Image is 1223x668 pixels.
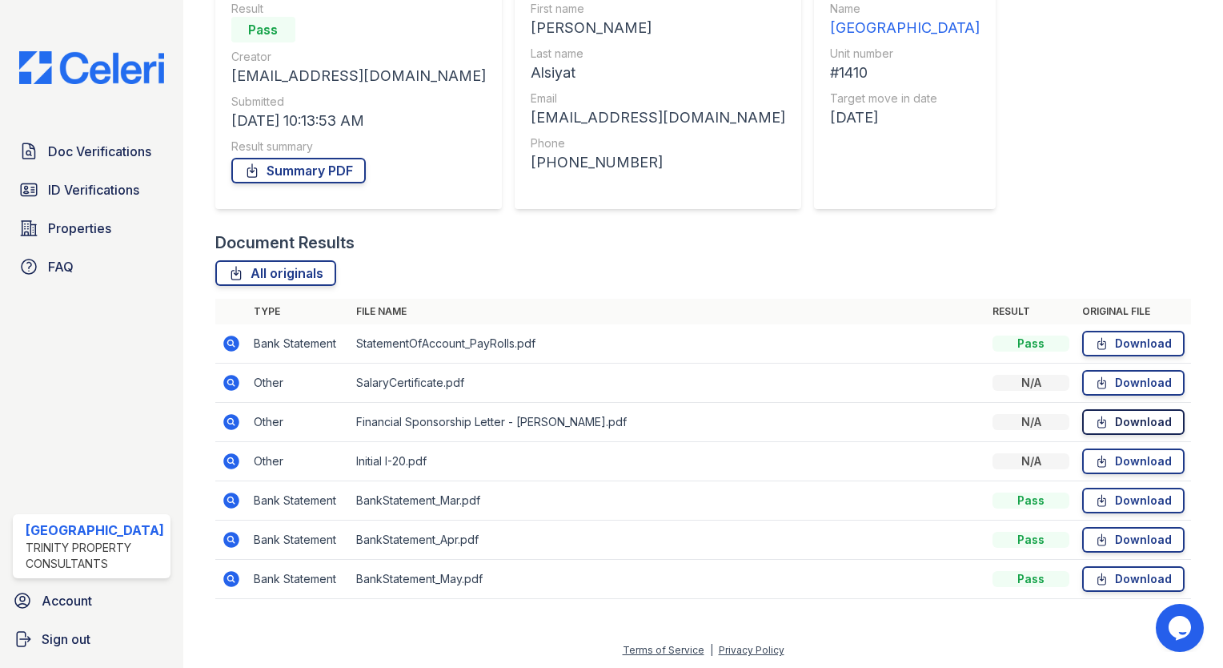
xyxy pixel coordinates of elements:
[247,299,350,324] th: Type
[531,46,785,62] div: Last name
[13,135,170,167] a: Doc Verifications
[215,231,355,254] div: Document Results
[1082,370,1185,396] a: Download
[247,442,350,481] td: Other
[231,1,486,17] div: Result
[231,139,486,155] div: Result summary
[26,521,164,540] div: [GEOGRAPHIC_DATA]
[992,453,1069,469] div: N/A
[247,403,350,442] td: Other
[247,521,350,560] td: Bank Statement
[350,521,986,560] td: BankStatement_Apr.pdf
[986,299,1076,324] th: Result
[992,336,1069,352] div: Pass
[48,219,111,238] span: Properties
[830,107,980,129] div: [DATE]
[231,65,486,87] div: [EMAIL_ADDRESS][DOMAIN_NAME]
[992,375,1069,391] div: N/A
[1082,488,1185,513] a: Download
[992,414,1069,430] div: N/A
[830,1,980,17] div: Name
[1156,604,1207,652] iframe: chat widget
[830,1,980,39] a: Name [GEOGRAPHIC_DATA]
[992,532,1069,548] div: Pass
[247,364,350,403] td: Other
[531,1,785,17] div: First name
[48,180,139,199] span: ID Verifications
[1082,331,1185,356] a: Download
[830,46,980,62] div: Unit number
[623,644,704,656] a: Terms of Service
[1082,566,1185,592] a: Download
[48,142,151,161] span: Doc Verifications
[1076,299,1191,324] th: Original file
[830,91,980,107] div: Target move in date
[1082,449,1185,474] a: Download
[531,17,785,39] div: [PERSON_NAME]
[350,442,986,481] td: Initial I-20.pdf
[531,151,785,174] div: [PHONE_NUMBER]
[26,540,164,572] div: Trinity Property Consultants
[531,107,785,129] div: [EMAIL_ADDRESS][DOMAIN_NAME]
[830,17,980,39] div: [GEOGRAPHIC_DATA]
[531,62,785,84] div: Alsiyat
[6,623,177,655] a: Sign out
[830,62,980,84] div: #1410
[6,585,177,617] a: Account
[247,481,350,521] td: Bank Statement
[531,135,785,151] div: Phone
[1082,409,1185,435] a: Download
[247,560,350,599] td: Bank Statement
[13,174,170,206] a: ID Verifications
[247,324,350,364] td: Bank Statement
[13,251,170,283] a: FAQ
[231,17,295,42] div: Pass
[231,49,486,65] div: Creator
[1082,527,1185,553] a: Download
[42,591,92,610] span: Account
[231,158,366,183] a: Summary PDF
[992,571,1069,587] div: Pass
[350,324,986,364] td: StatementOfAccount_PayRolls.pdf
[350,560,986,599] td: BankStatement_May.pdf
[48,257,74,276] span: FAQ
[215,260,336,286] a: All originals
[13,212,170,244] a: Properties
[231,94,486,110] div: Submitted
[350,364,986,403] td: SalaryCertificate.pdf
[6,51,177,84] img: CE_Logo_Blue-a8612792a0a2168367f1c8372b55b34899dd931a85d93a1a3d3e32e68fde9ad4.png
[992,493,1069,509] div: Pass
[719,644,784,656] a: Privacy Policy
[531,91,785,107] div: Email
[350,299,986,324] th: File name
[710,644,713,656] div: |
[350,481,986,521] td: BankStatement_Mar.pdf
[231,110,486,132] div: [DATE] 10:13:53 AM
[42,630,90,649] span: Sign out
[350,403,986,442] td: Financial Sponsorship Letter - [PERSON_NAME].pdf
